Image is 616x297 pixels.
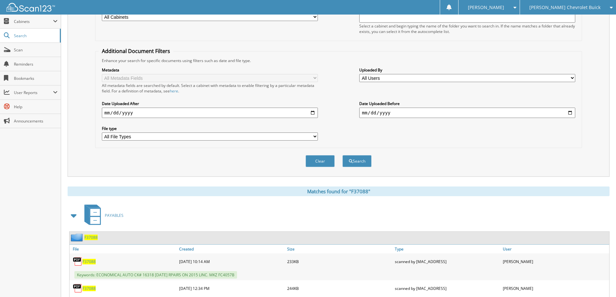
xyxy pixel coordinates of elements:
[14,76,58,81] span: Bookmarks
[178,245,286,253] a: Created
[14,33,57,38] span: Search
[359,101,575,106] label: Date Uploaded Before
[73,283,82,293] img: PDF.png
[178,282,286,295] div: [DATE] 12:34 PM
[102,101,318,106] label: Date Uploaded After
[82,259,96,264] a: F37088
[393,282,501,295] div: scanned by [MAC_ADDRESS]
[286,245,394,253] a: Size
[102,126,318,131] label: File type
[102,83,318,94] div: All metadata fields are searched by default. Select a cabinet with metadata to enable filtering b...
[105,213,124,218] span: PAYABLES
[14,47,58,53] span: Scan
[529,5,600,9] span: [PERSON_NAME] Chevrolet Buick
[286,255,394,268] div: 233KB
[178,255,286,268] div: [DATE] 10:14 AM
[81,203,124,228] a: PAYABLES
[70,245,178,253] a: File
[71,233,84,241] img: folder2.png
[84,235,98,240] a: F37088
[14,90,53,95] span: User Reports
[359,67,575,73] label: Uploaded By
[359,23,575,34] div: Select a cabinet and begin typing the name of the folder you want to search in. If the name match...
[99,58,578,63] div: Enhance your search for specific documents using filters such as date and file type.
[170,88,178,94] a: here
[68,186,610,196] div: Matches found for "F37088"
[393,255,501,268] div: scanned by [MAC_ADDRESS]
[359,108,575,118] input: end
[584,266,616,297] iframe: Chat Widget
[14,118,58,124] span: Announcements
[82,286,96,291] a: F37088
[74,271,237,279] span: Keywords: ECONOMICAL AUTO CK# 16318 [DATE] RPAIRS ON 2015 LINC. MKZ FC4057B
[102,67,318,73] label: Metadata
[393,245,501,253] a: Type
[501,282,609,295] div: [PERSON_NAME]
[14,19,53,24] span: Cabinets
[501,255,609,268] div: [PERSON_NAME]
[14,104,58,110] span: Help
[501,245,609,253] a: User
[6,3,55,12] img: scan123-logo-white.svg
[342,155,372,167] button: Search
[14,61,58,67] span: Reminders
[286,282,394,295] div: 244KB
[99,48,173,55] legend: Additional Document Filters
[73,257,82,266] img: PDF.png
[102,108,318,118] input: start
[306,155,335,167] button: Clear
[468,5,504,9] span: [PERSON_NAME]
